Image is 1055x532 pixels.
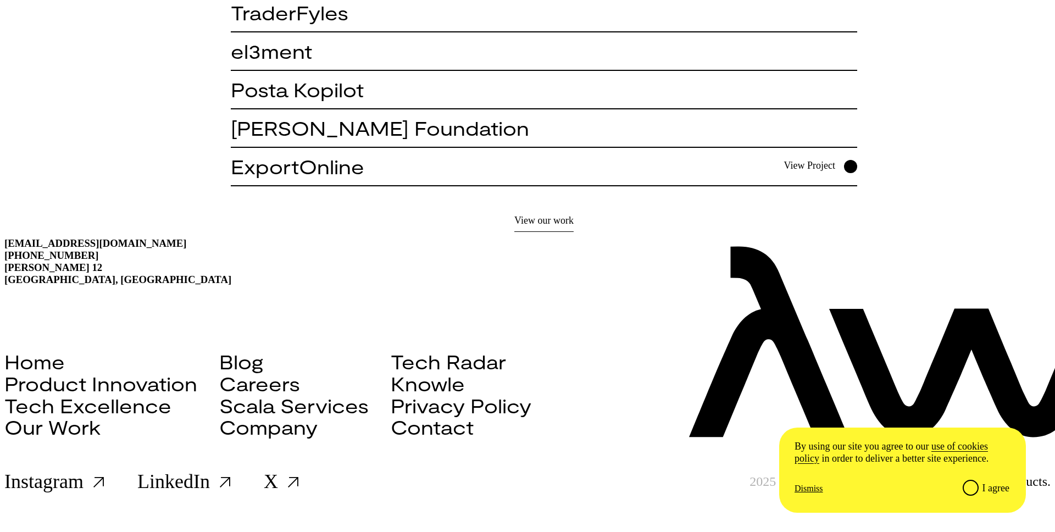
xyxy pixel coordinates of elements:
[982,483,1009,495] div: I agree
[137,470,231,492] a: LinkedIn
[784,160,835,173] span: View Project
[231,117,529,139] h5: [PERSON_NAME] Foundation
[231,148,857,186] a: ExportOnlineView Project
[4,416,101,438] a: Our Work
[391,416,474,438] a: Contact
[4,351,65,373] a: Home
[391,395,531,417] a: Privacy Policy
[231,71,857,109] a: Posta Kopilot
[391,373,465,395] a: Knowle
[231,32,857,71] a: el3ment
[231,109,857,148] a: [PERSON_NAME] Foundation
[795,441,988,464] a: /cookie-and-privacy-policy
[4,470,104,492] a: Instagram
[4,373,197,395] a: Product Innovation
[795,441,1009,465] p: By using our site you agree to our in order to deliver a better site experience.
[264,470,299,492] a: X
[231,156,364,178] h5: ExportOnline
[219,373,300,395] a: Careers
[219,416,318,438] a: Company
[391,351,506,373] a: Tech Radar
[219,395,369,417] a: Scala Services
[4,395,171,417] a: Tech Excellence
[231,79,364,101] h5: Posta Kopilot
[749,474,903,490] span: 2025 © LambdaWorks d.o.o.
[514,214,574,227] a: View our work
[231,40,312,62] h5: el3ment
[4,237,1051,286] h3: [EMAIL_ADDRESS][DOMAIN_NAME] [PHONE_NUMBER] [PERSON_NAME] 12 [GEOGRAPHIC_DATA], [GEOGRAPHIC_DATA]
[219,351,263,373] a: Blog
[231,2,348,24] h5: TraderFyles
[795,484,823,494] p: Dismiss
